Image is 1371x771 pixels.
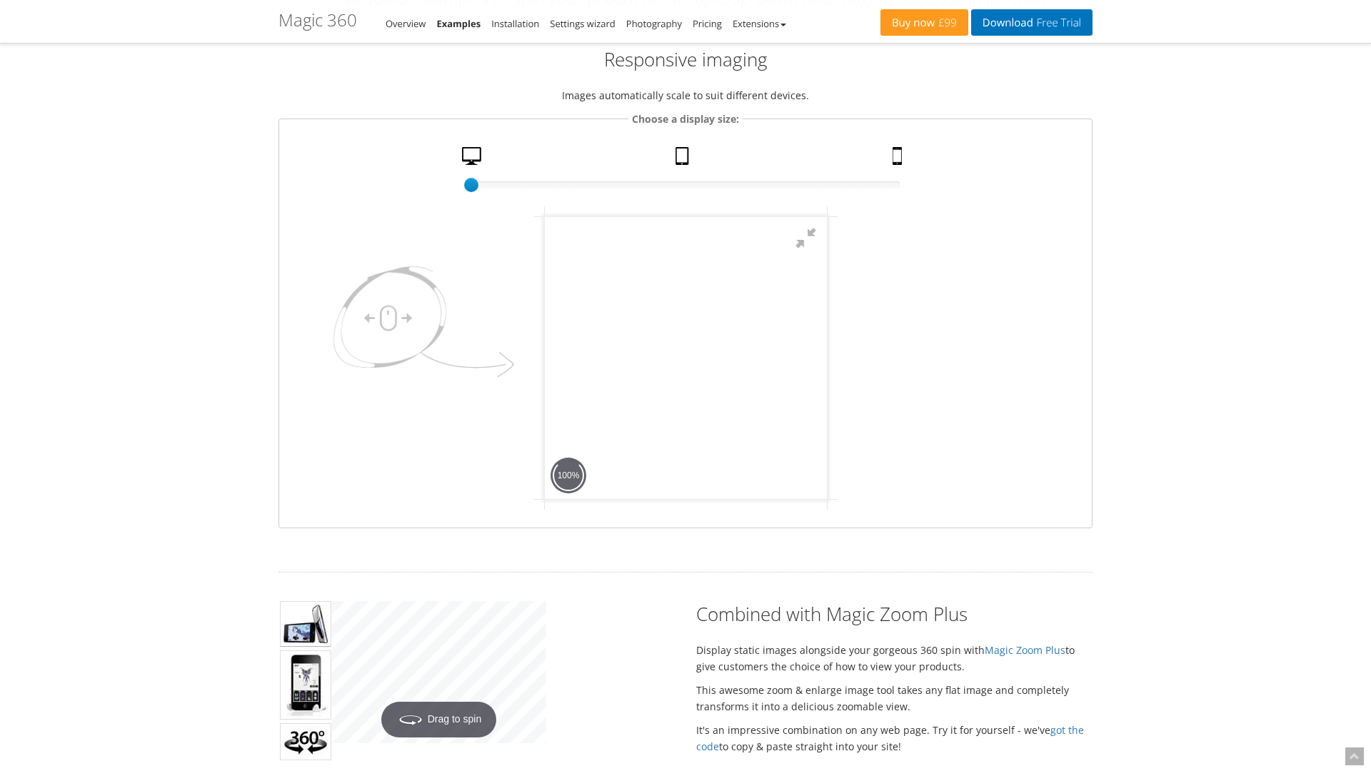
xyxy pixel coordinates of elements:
a: Photography [626,17,682,30]
a: Pricing [693,17,722,30]
legend: Choose a display size: [628,111,743,127]
a: Overview [386,17,426,30]
a: Settings wizard [550,17,616,30]
a: Drag to spin [332,601,546,743]
a: Examples [436,17,481,30]
a: Magic Zoom Plus [985,643,1065,657]
span: £99 [935,17,957,29]
h1: Magic 360 [278,11,357,29]
a: Extensions [733,17,786,30]
h2: Responsive imaging [278,46,1093,72]
h2: Combined with Magic Zoom Plus [696,601,1093,627]
a: DownloadFree Trial [971,9,1093,36]
span: Free Trial [1033,17,1081,29]
a: Mobile [887,147,911,172]
a: Desktop [456,147,491,172]
a: Buy now£99 [880,9,968,36]
p: Display static images alongside your gorgeous 360 spin with to give customers the choice of how t... [696,642,1093,675]
a: Tablet [670,147,698,172]
p: Images automatically scale to suit different devices. [278,87,1093,104]
a: Installation [491,17,539,30]
p: It's an impressive combination on any web page. Try it for yourself - we've to copy & paste strai... [696,722,1093,755]
a: got the code [696,723,1084,753]
p: This awesome zoom & enlarge image tool takes any flat image and completely transforms it into a d... [696,682,1093,715]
